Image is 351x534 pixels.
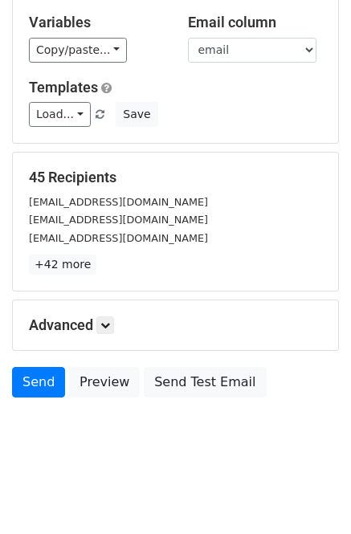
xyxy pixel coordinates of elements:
[29,196,208,208] small: [EMAIL_ADDRESS][DOMAIN_NAME]
[116,102,157,127] button: Save
[29,169,322,186] h5: 45 Recipients
[29,214,208,226] small: [EMAIL_ADDRESS][DOMAIN_NAME]
[29,232,208,244] small: [EMAIL_ADDRESS][DOMAIN_NAME]
[29,14,164,31] h5: Variables
[29,316,322,334] h5: Advanced
[144,367,266,397] a: Send Test Email
[29,102,91,127] a: Load...
[29,38,127,63] a: Copy/paste...
[69,367,140,397] a: Preview
[29,79,98,96] a: Templates
[188,14,323,31] h5: Email column
[29,255,96,275] a: +42 more
[12,367,65,397] a: Send
[271,457,351,534] iframe: Chat Widget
